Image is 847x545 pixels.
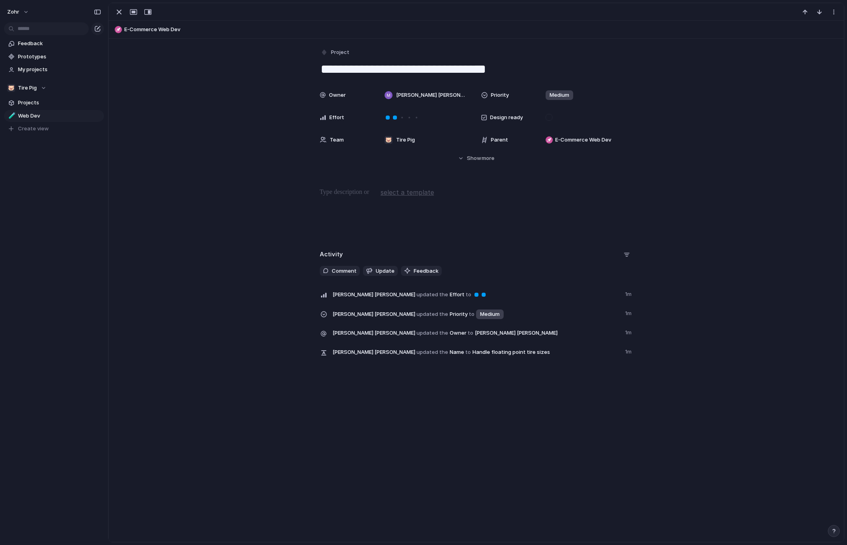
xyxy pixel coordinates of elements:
[4,64,104,76] a: My projects
[332,267,357,275] span: Comment
[18,125,49,133] span: Create view
[320,151,633,166] button: Showmore
[18,40,101,48] span: Feedback
[625,327,633,337] span: 1m
[333,289,620,300] span: Effort
[4,82,104,94] button: 🐷Tire Pig
[112,23,840,36] button: E-Commerce Web Dev
[331,48,349,56] span: Project
[333,329,415,337] span: [PERSON_NAME] [PERSON_NAME]
[18,53,101,61] span: Prototypes
[417,348,448,356] span: updated the
[379,186,435,198] button: select a template
[124,26,840,34] span: E-Commerce Web Dev
[8,111,14,120] div: 🧪
[625,308,633,317] span: 1m
[385,136,393,144] div: 🐷
[490,114,523,122] span: Design ready
[333,327,620,338] span: Owner
[4,97,104,109] a: Projects
[4,123,104,135] button: Create view
[381,188,434,197] span: select a template
[376,267,395,275] span: Update
[468,329,473,337] span: to
[333,310,415,318] span: [PERSON_NAME] [PERSON_NAME]
[4,51,104,63] a: Prototypes
[417,310,448,318] span: updated the
[417,329,448,337] span: updated the
[333,346,620,357] span: Name Handle floating point tire sizes
[467,154,481,162] span: Show
[555,136,611,144] span: E-Commerce Web Dev
[4,6,33,18] button: zohr
[396,91,465,99] span: [PERSON_NAME] [PERSON_NAME]
[414,267,438,275] span: Feedback
[18,66,101,74] span: My projects
[330,136,344,144] span: Team
[401,266,442,276] button: Feedback
[18,99,101,107] span: Projects
[333,348,415,356] span: [PERSON_NAME] [PERSON_NAME]
[319,47,352,58] button: Project
[329,114,344,122] span: Effort
[491,91,509,99] span: Priority
[4,38,104,50] a: Feedback
[7,84,15,92] div: 🐷
[320,250,343,259] h2: Activity
[320,266,360,276] button: Comment
[18,112,101,120] span: Web Dev
[18,84,37,92] span: Tire Pig
[417,291,448,299] span: updated the
[482,154,494,162] span: more
[4,110,104,122] a: 🧪Web Dev
[396,136,415,144] span: Tire Pig
[466,291,471,299] span: to
[475,329,558,337] span: [PERSON_NAME] [PERSON_NAME]
[333,291,415,299] span: [PERSON_NAME] [PERSON_NAME]
[363,266,398,276] button: Update
[7,112,15,120] button: 🧪
[465,348,471,356] span: to
[550,91,569,99] span: Medium
[469,310,474,318] span: to
[7,8,19,16] span: zohr
[333,308,620,320] span: Priority
[480,310,500,318] span: Medium
[491,136,508,144] span: Parent
[329,91,346,99] span: Owner
[625,289,633,298] span: 1m
[625,346,633,356] span: 1m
